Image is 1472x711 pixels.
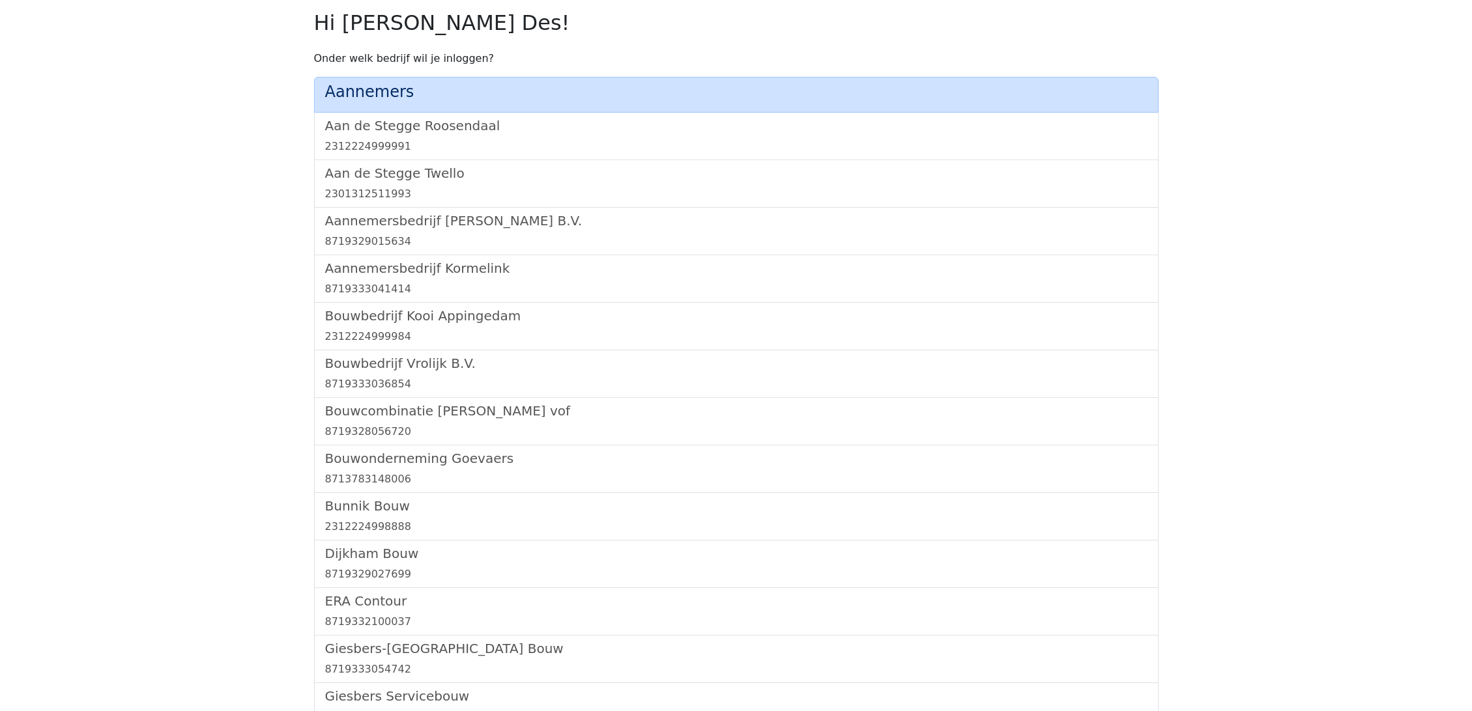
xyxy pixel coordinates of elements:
a: Bouwbedrijf Kooi Appingedam2312224999984 [325,308,1147,344]
h5: Aannemersbedrijf [PERSON_NAME] B.V. [325,213,1147,229]
div: 8719333041414 [325,281,1147,297]
h5: Bouwcombinatie [PERSON_NAME] vof [325,403,1147,419]
a: Aan de Stegge Twello2301312511993 [325,165,1147,202]
h5: Dijkham Bouw [325,546,1147,561]
a: Bouwbedrijf Vrolijk B.V.8719333036854 [325,355,1147,392]
a: Aannemersbedrijf Kormelink8719333041414 [325,260,1147,297]
a: Bunnik Bouw2312224998888 [325,498,1147,535]
a: Bouwonderneming Goevaers8713783148006 [325,451,1147,487]
h5: Aannemersbedrijf Kormelink [325,260,1147,276]
a: Aan de Stegge Roosendaal2312224999991 [325,118,1147,154]
h5: Bouwbedrijf Kooi Appingedam [325,308,1147,324]
div: 8719329015634 [325,234,1147,249]
a: Giesbers-[GEOGRAPHIC_DATA] Bouw8719333054742 [325,641,1147,677]
div: 8719333036854 [325,376,1147,392]
div: 2312224999984 [325,329,1147,344]
a: Bouwcombinatie [PERSON_NAME] vof8719328056720 [325,403,1147,439]
div: 8713783148006 [325,471,1147,487]
p: Onder welk bedrijf wil je inloggen? [314,51,1159,66]
div: 2312224999991 [325,139,1147,154]
div: 8719332100037 [325,614,1147,630]
a: Dijkham Bouw8719329027699 [325,546,1147,582]
h5: Bunnik Bouw [325,498,1147,514]
h5: Bouwonderneming Goevaers [325,451,1147,466]
div: 8719328056720 [325,424,1147,439]
div: 2312224998888 [325,519,1147,535]
a: Aannemersbedrijf [PERSON_NAME] B.V.8719329015634 [325,213,1147,249]
div: 8719329027699 [325,566,1147,582]
div: 2301312511993 [325,186,1147,202]
div: 8719333054742 [325,662,1147,677]
h5: Giesbers-[GEOGRAPHIC_DATA] Bouw [325,641,1147,656]
h5: ERA Contour [325,593,1147,609]
h4: Aannemers [325,83,1147,102]
h5: Giesbers Servicebouw [325,688,1147,704]
h5: Bouwbedrijf Vrolijk B.V. [325,355,1147,371]
h5: Aan de Stegge Twello [325,165,1147,181]
h2: Hi [PERSON_NAME] Des! [314,10,1159,35]
h5: Aan de Stegge Roosendaal [325,118,1147,133]
a: ERA Contour8719332100037 [325,593,1147,630]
